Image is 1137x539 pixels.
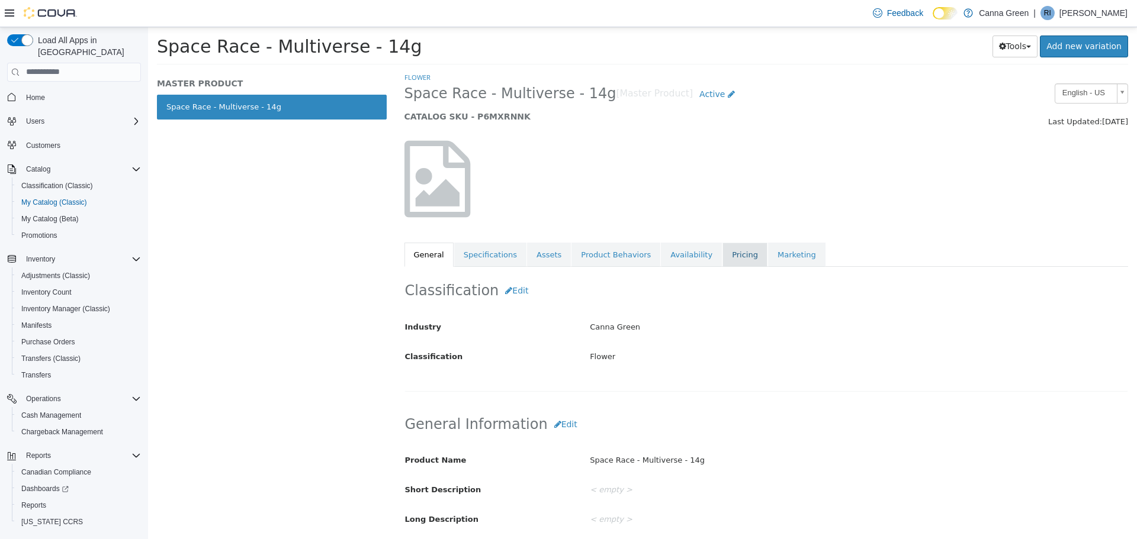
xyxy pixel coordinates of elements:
[21,114,141,128] span: Users
[433,319,988,340] div: Flower
[574,215,619,240] a: Pricing
[21,427,103,437] span: Chargeback Management
[17,302,115,316] a: Inventory Manager (Classic)
[21,467,91,477] span: Canadian Compliance
[12,350,146,367] button: Transfers (Classic)
[21,392,141,406] span: Operations
[21,181,93,191] span: Classification (Classic)
[907,57,964,75] span: English - US
[887,7,923,19] span: Feedback
[2,89,146,106] button: Home
[620,215,677,240] a: Marketing
[17,285,141,299] span: Inventory Count
[26,141,60,150] span: Customers
[12,317,146,334] button: Manifests
[306,215,378,240] a: Specifications
[21,517,83,527] span: [US_STATE] CCRS
[12,480,146,497] a: Dashboards
[513,215,574,240] a: Availability
[17,498,141,512] span: Reports
[17,269,141,283] span: Adjustments (Classic)
[1059,6,1128,20] p: [PERSON_NAME]
[17,465,141,479] span: Canadian Compliance
[12,267,146,284] button: Adjustments (Classic)
[257,428,319,437] span: Product Name
[433,453,988,473] div: < empty >
[21,91,50,105] a: Home
[17,179,98,193] a: Classification (Classic)
[400,386,436,408] button: Edit
[257,325,315,334] span: Classification
[21,304,110,314] span: Inventory Manager (Classic)
[257,488,330,496] span: Long Description
[545,56,593,78] a: Active
[256,84,795,95] h5: CATALOG SKU - P6MXRNNK
[2,390,146,407] button: Operations
[9,51,239,62] h5: MASTER PRODUCT
[17,195,141,209] span: My Catalog (Classic)
[423,215,512,240] a: Product Behaviors
[979,6,1029,20] p: Canna Green
[900,90,954,99] span: Last Updated:
[468,62,545,72] small: [Master Product]
[256,215,306,240] a: General
[17,285,76,299] a: Inventory Count
[433,482,988,503] div: < empty >
[9,67,239,92] a: Space Race - Multiverse - 14g
[26,164,50,174] span: Catalog
[21,321,52,330] span: Manifests
[17,482,73,496] a: Dashboards
[17,228,141,243] span: Promotions
[17,515,141,529] span: Washington CCRS
[17,351,85,366] a: Transfers (Classic)
[17,269,95,283] a: Adjustments (Classic)
[844,8,890,30] button: Tools
[379,215,423,240] a: Assets
[17,228,62,243] a: Promotions
[17,368,141,382] span: Transfers
[12,334,146,350] button: Purchase Orders
[21,337,75,347] span: Purchase Orders
[26,451,51,460] span: Reports
[1044,6,1051,20] span: RI
[17,515,88,529] a: [US_STATE] CCRS
[21,90,141,105] span: Home
[9,9,274,30] span: Space Race - Multiverse - 14g
[21,411,81,420] span: Cash Management
[12,194,146,211] button: My Catalog (Classic)
[1033,6,1036,20] p: |
[12,367,146,383] button: Transfers
[2,161,146,177] button: Catalog
[17,408,141,422] span: Cash Management
[21,288,72,297] span: Inventory Count
[21,198,87,207] span: My Catalog (Classic)
[17,335,141,349] span: Purchase Orders
[17,368,56,382] a: Transfers
[551,62,577,72] span: Active
[257,386,980,408] h2: General Information
[17,482,141,496] span: Dashboards
[12,284,146,301] button: Inventory Count
[33,34,141,58] span: Load All Apps in [GEOGRAPHIC_DATA]
[17,318,56,333] a: Manifests
[26,254,55,264] span: Inventory
[256,46,282,54] a: Flower
[17,498,51,512] a: Reports
[12,227,146,244] button: Promotions
[21,252,141,266] span: Inventory
[257,253,980,275] h2: Classification
[257,458,333,467] span: Short Description
[21,231,57,240] span: Promotions
[907,56,980,76] a: English - US
[21,162,141,176] span: Catalog
[12,211,146,227] button: My Catalog (Beta)
[21,252,60,266] button: Inventory
[17,302,141,316] span: Inventory Manager (Classic)
[12,514,146,530] button: [US_STATE] CCRS
[17,179,141,193] span: Classification (Classic)
[17,195,92,209] a: My Catalog (Classic)
[17,212,141,226] span: My Catalog (Beta)
[21,214,79,224] span: My Catalog (Beta)
[21,392,66,406] button: Operations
